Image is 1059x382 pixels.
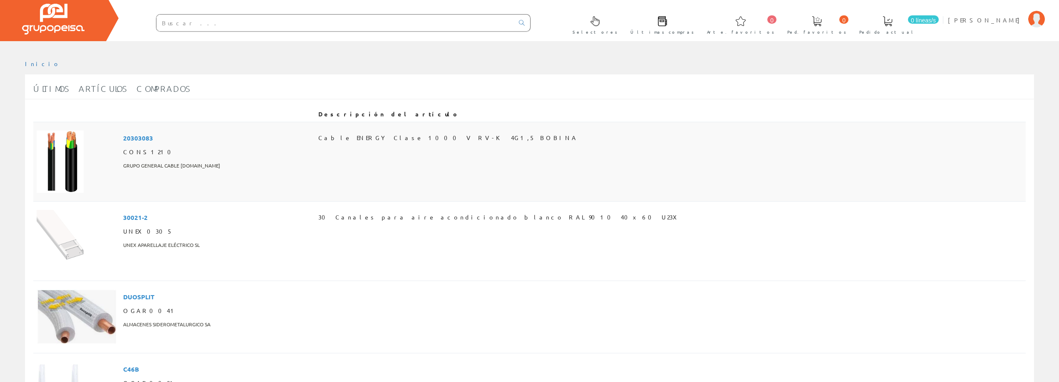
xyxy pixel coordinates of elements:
[911,17,936,24] font: 0 líneas/s
[707,29,774,35] font: Arte. favoritos
[123,365,139,373] font: C46B
[123,213,148,222] font: 30021-2
[123,321,211,328] font: ALMACENES SIDEROMETALURGICO SA
[33,84,191,94] font: Últimos artículos comprados
[25,60,60,67] a: Inicio
[123,293,154,301] font: DUOSPLIT
[37,131,84,193] img: Foto artículo Cable Clase ENERGÉTICA 1000 V RV-K 4G1,5 BOBINA (112,5x150)
[842,17,846,24] font: 0
[318,110,459,118] font: Descripción del artículo
[123,134,153,142] font: 20303083
[37,289,117,345] img: Foto artículo (192x132.58867924528)
[123,162,220,169] font: GRUPO GENERAL CABLE [DOMAIN_NAME]
[318,213,682,221] font: 30 Canales para aire acondicionado blanco RAL9010 40x60 U23X
[123,148,176,155] font: CONS1210
[948,16,1024,24] font: [PERSON_NAME]
[859,29,916,35] font: Pedido actual
[622,9,698,39] a: Últimas compras
[787,29,846,35] font: Ped. favoritos
[630,29,694,35] font: Últimas compras
[123,307,177,314] font: OGAR0041
[948,9,1045,17] a: [PERSON_NAME]
[770,17,774,24] font: 0
[156,15,514,31] input: Buscar ...
[573,29,618,35] font: Selectores
[22,4,84,35] img: Grupo Peisa
[123,227,173,235] font: UNEX0305
[123,242,200,248] font: UNEX APARELLAJE ELÉCTRICO SL
[318,134,578,141] font: Cable ENERGY Clase 1000 V RV-K 4G1,5 BOBINA
[37,210,99,272] img: Foto artículo 30 Canal para aire acondicionado blanco RAL9010 40x60 U23X (150x150)
[564,9,622,39] a: Selectores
